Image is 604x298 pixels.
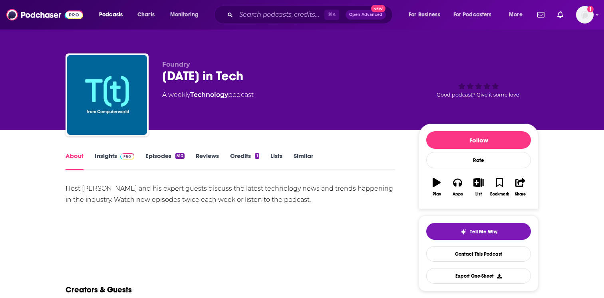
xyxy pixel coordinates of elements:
a: Show notifications dropdown [554,8,566,22]
a: About [66,152,83,170]
button: tell me why sparkleTell Me Why [426,223,531,240]
div: Bookmark [490,192,509,197]
a: Charts [132,8,159,21]
a: Reviews [196,152,219,170]
span: ⌘ K [324,10,339,20]
button: open menu [448,8,503,21]
button: Bookmark [489,173,510,201]
div: Good podcast? Give it some love! [419,61,538,110]
span: Good podcast? Give it some love! [437,92,521,98]
span: More [509,9,523,20]
button: Share [510,173,531,201]
span: For Business [409,9,440,20]
div: Host [PERSON_NAME] and his expert guests discuss the latest technology news and trends happening ... [66,183,395,205]
img: tell me why sparkle [460,229,467,235]
h2: Creators & Guests [66,285,132,295]
div: Share [515,192,526,197]
span: Logged in as Marketing09 [576,6,594,24]
a: Technology [190,91,228,99]
button: Export One-Sheet [426,268,531,284]
div: A weekly podcast [162,90,254,100]
img: Podchaser - Follow, Share and Rate Podcasts [6,7,83,22]
button: Play [426,173,447,201]
div: List [475,192,482,197]
a: Contact This Podcast [426,246,531,262]
span: Monitoring [170,9,199,20]
a: Episodes510 [145,152,185,170]
svg: Add a profile image [587,6,594,12]
div: 1 [255,153,259,159]
button: Show profile menu [576,6,594,24]
button: open menu [403,8,450,21]
span: For Podcasters [453,9,492,20]
button: open menu [93,8,133,21]
span: Podcasts [99,9,123,20]
span: Tell Me Why [470,229,497,235]
a: Credits1 [230,152,259,170]
span: Open Advanced [349,13,382,17]
img: User Profile [576,6,594,24]
a: Lists [270,152,282,170]
span: New [371,5,385,12]
button: List [468,173,489,201]
a: Similar [294,152,313,170]
div: 510 [175,153,185,159]
span: Foundry [162,61,190,68]
a: InsightsPodchaser Pro [95,152,134,170]
span: Charts [137,9,155,20]
img: Podchaser Pro [120,153,134,160]
div: Apps [453,192,463,197]
div: Rate [426,152,531,168]
input: Search podcasts, credits, & more... [236,8,324,21]
button: Open AdvancedNew [346,10,386,20]
a: Show notifications dropdown [534,8,548,22]
button: Apps [447,173,468,201]
button: open menu [165,8,209,21]
button: Follow [426,131,531,149]
div: Play [433,192,441,197]
button: open menu [503,8,532,21]
div: Search podcasts, credits, & more... [222,6,400,24]
img: Today in Tech [67,55,147,135]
